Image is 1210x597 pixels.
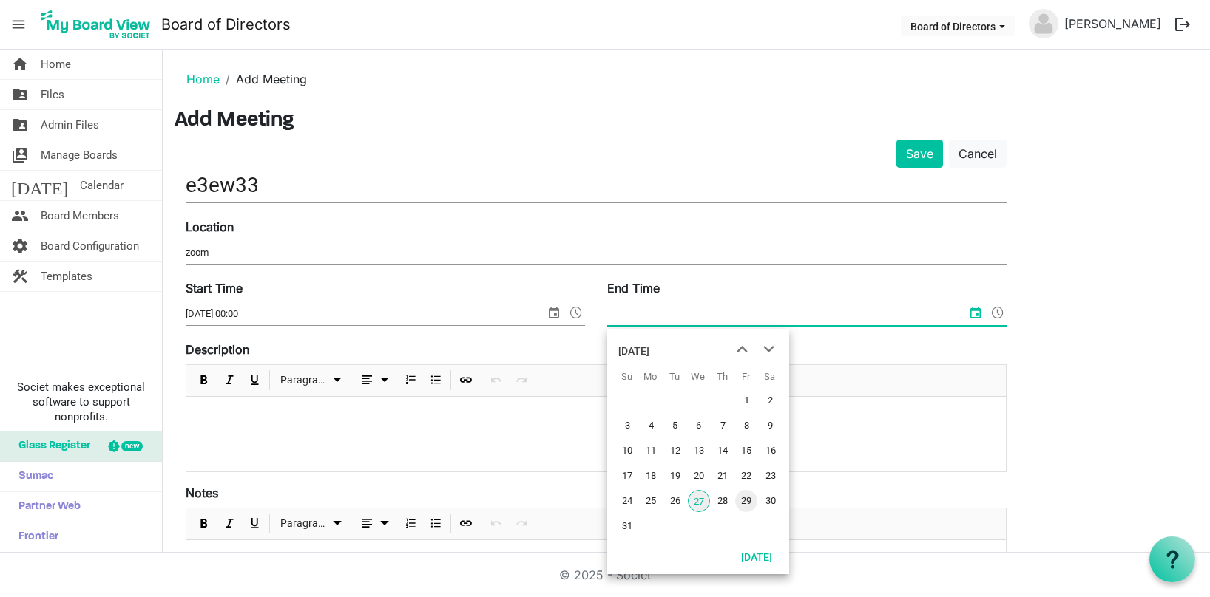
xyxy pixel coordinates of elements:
[175,109,1198,134] h3: Add Meeting
[688,440,710,462] span: Wednesday, August 13, 2025
[1058,9,1167,38] a: [PERSON_NAME]
[36,6,155,43] img: My Board View Logo
[11,110,29,140] span: folder_shared
[735,490,757,512] span: Friday, August 29, 2025
[686,488,710,514] td: Wednesday, August 27, 2025
[640,490,662,512] span: Monday, August 25, 2025
[760,440,782,462] span: Saturday, August 16, 2025
[1167,9,1198,40] button: logout
[760,389,782,412] span: Saturday, August 2, 2025
[272,508,351,539] div: Formats
[11,80,29,109] span: folder_shared
[398,508,423,539] div: Numbered List
[242,365,267,396] div: Underline
[545,303,563,322] span: select
[245,371,265,389] button: Underline
[186,279,243,297] label: Start Time
[901,16,1015,36] button: Board of Directors dropdownbutton
[242,508,267,539] div: Underline
[686,366,710,388] th: We
[186,218,234,236] label: Location
[351,508,399,539] div: Alignments
[11,140,29,170] span: switch_account
[401,371,421,389] button: Numbered List
[423,365,448,396] div: Bulleted List
[41,80,64,109] span: Files
[11,431,90,461] span: Glass Register
[735,465,757,487] span: Friday, August 22, 2025
[755,336,782,363] button: next month
[220,371,240,389] button: Italic
[688,465,710,487] span: Wednesday, August 20, 2025
[616,490,638,512] span: Sunday, August 24, 2025
[710,366,734,388] th: Th
[1029,9,1058,38] img: no-profile-picture.svg
[615,366,638,388] th: Su
[11,231,29,261] span: settings
[353,514,396,533] button: dropdownbutton
[664,490,686,512] span: Tuesday, August 26, 2025
[760,490,782,512] span: Saturday, August 30, 2025
[280,514,328,533] span: Paragraph
[735,415,757,437] span: Friday, August 8, 2025
[11,50,29,79] span: home
[7,380,155,424] span: Societ makes exceptional software to support nonprofits.
[712,440,734,462] span: Thursday, August 14, 2025
[616,440,638,462] span: Sunday, August 10, 2025
[217,508,242,539] div: Italic
[664,465,686,487] span: Tuesday, August 19, 2025
[275,514,348,533] button: Paragraph dropdownbutton
[220,70,307,88] li: Add Meeting
[11,522,58,552] span: Frontier
[11,171,68,200] span: [DATE]
[423,508,448,539] div: Bulleted List
[186,484,218,502] label: Notes
[41,262,92,291] span: Templates
[663,366,686,388] th: Tu
[712,465,734,487] span: Thursday, August 21, 2025
[195,514,214,533] button: Bold
[559,567,651,582] a: © 2025 - Societ
[401,514,421,533] button: Numbered List
[640,415,662,437] span: Monday, August 4, 2025
[453,508,479,539] div: Insert Link
[638,366,662,388] th: Mo
[607,279,660,297] label: End Time
[426,371,446,389] button: Bulleted List
[640,440,662,462] span: Monday, August 11, 2025
[426,514,446,533] button: Bulleted List
[186,72,220,86] a: Home
[640,465,662,487] span: Monday, August 18, 2025
[729,336,755,363] button: previous month
[735,440,757,462] span: Friday, August 15, 2025
[41,50,71,79] span: Home
[41,201,119,231] span: Board Members
[186,341,249,358] label: Description
[195,371,214,389] button: Bold
[275,371,348,389] button: Paragraph dropdownbutton
[731,546,782,567] button: Today
[398,365,423,396] div: Numbered List
[11,201,29,231] span: people
[11,262,29,291] span: construction
[161,10,291,39] a: Board of Directors
[121,441,143,451] div: new
[967,303,984,322] span: select
[760,415,782,437] span: Saturday, August 9, 2025
[217,365,242,396] div: Italic
[712,415,734,437] span: Thursday, August 7, 2025
[616,465,638,487] span: Sunday, August 17, 2025
[280,371,328,389] span: Paragraph
[456,371,476,389] button: Insert Link
[11,462,53,491] span: Sumac
[734,366,757,388] th: Fr
[616,515,638,537] span: Sunday, August 31, 2025
[949,140,1007,168] a: Cancel
[664,415,686,437] span: Tuesday, August 5, 2025
[735,389,757,412] span: Friday, August 1, 2025
[192,365,217,396] div: Bold
[4,10,33,38] span: menu
[186,168,1007,202] input: Title
[245,514,265,533] button: Underline
[351,365,399,396] div: Alignments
